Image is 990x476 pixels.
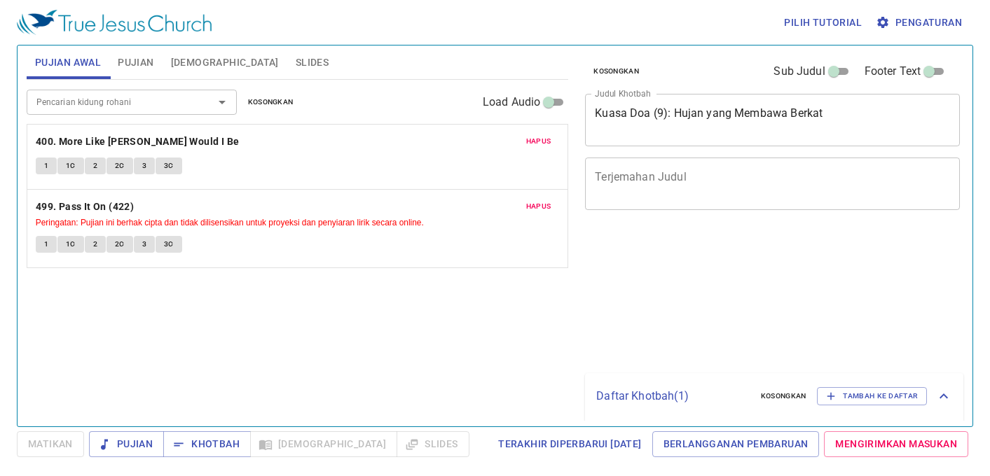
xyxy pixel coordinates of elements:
[106,157,133,174] button: 2C
[17,10,212,35] img: True Jesus Church
[526,200,551,213] span: Hapus
[296,54,329,71] span: Slides
[156,236,182,253] button: 3C
[579,225,886,367] iframe: from-child
[778,10,867,36] button: Pilih tutorial
[57,157,84,174] button: 1C
[66,238,76,251] span: 1C
[134,236,155,253] button: 3
[85,236,106,253] button: 2
[212,92,232,112] button: Open
[752,388,815,405] button: Kosongkan
[174,435,240,453] span: Khotbah
[142,160,146,172] span: 3
[36,198,137,216] button: 499. Pass It On (422)
[93,160,97,172] span: 2
[164,238,174,251] span: 3C
[824,431,968,457] a: Mengirimkan Masukan
[93,238,97,251] span: 2
[498,435,641,453] span: Terakhir Diperbarui [DATE]
[35,54,101,71] span: Pujian Awal
[873,10,968,36] button: Pengaturan
[36,198,134,216] b: 499. Pass It On (422)
[106,236,133,253] button: 2C
[596,388,749,405] p: Daftar Khotbah ( 1 )
[526,135,551,148] span: Hapus
[36,218,424,227] small: Peringatan: Pujian ini berhak cipta dan tidak dilisensikan untuk proyeksi dan penyiaran lirik sec...
[585,373,963,419] div: Daftar Khotbah(1)KosongkanTambah ke Daftar
[89,431,164,457] button: Pujian
[835,435,957,453] span: Mengirimkan Masukan
[44,238,48,251] span: 1
[66,160,76,172] span: 1C
[36,236,57,253] button: 1
[57,236,84,253] button: 1C
[518,198,560,215] button: Hapus
[879,14,962,31] span: Pengaturan
[118,54,153,71] span: Pujian
[240,94,302,111] button: Kosongkan
[784,14,862,31] span: Pilih tutorial
[826,390,918,402] span: Tambah ke Daftar
[44,160,48,172] span: 1
[156,157,182,174] button: 3C
[134,157,155,174] button: 3
[171,54,279,71] span: [DEMOGRAPHIC_DATA]
[652,431,820,457] a: Berlangganan Pembaruan
[595,106,950,133] textarea: Kuasa Doa (9): Hujan yang Membawa Berkat
[100,435,153,453] span: Pujian
[817,387,927,405] button: Tambah ke Daftar
[761,390,806,402] span: Kosongkan
[163,431,251,457] button: Khotbah
[142,238,146,251] span: 3
[865,63,921,80] span: Footer Text
[585,63,647,80] button: Kosongkan
[36,157,57,174] button: 1
[518,133,560,150] button: Hapus
[36,133,240,150] b: 400. More Like [PERSON_NAME] Would I Be
[164,160,174,172] span: 3C
[493,431,647,457] a: Terakhir Diperbarui [DATE]
[85,157,106,174] button: 2
[115,160,125,172] span: 2C
[115,238,125,251] span: 2C
[248,96,294,108] span: Kosongkan
[774,63,825,80] span: Sub Judul
[593,65,639,78] span: Kosongkan
[664,435,809,453] span: Berlangganan Pembaruan
[483,94,541,111] span: Load Audio
[36,133,242,150] button: 400. More Like [PERSON_NAME] Would I Be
